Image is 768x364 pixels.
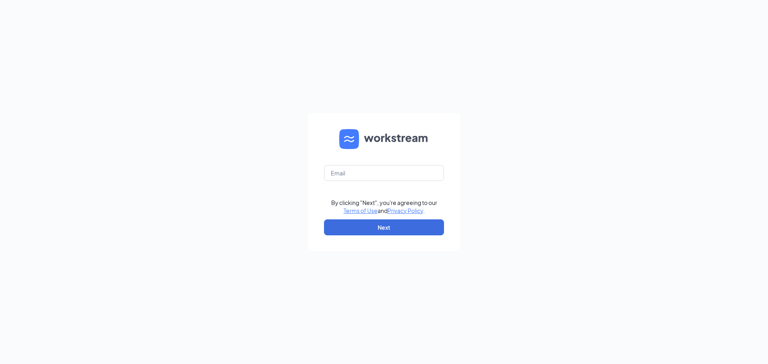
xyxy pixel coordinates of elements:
input: Email [324,165,444,181]
a: Privacy Policy [388,207,423,214]
a: Terms of Use [344,207,378,214]
div: By clicking "Next", you're agreeing to our and . [331,199,437,215]
img: WS logo and Workstream text [339,129,429,149]
button: Next [324,219,444,235]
